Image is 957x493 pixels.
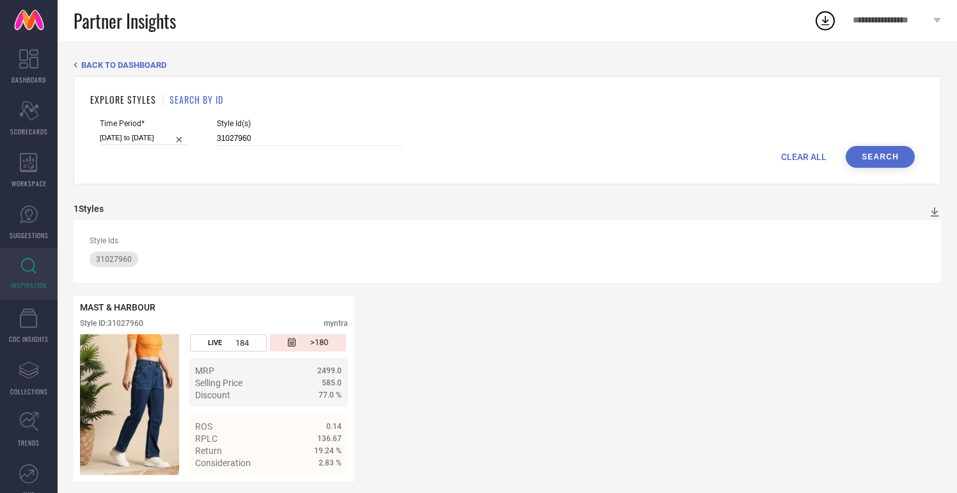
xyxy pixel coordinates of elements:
[10,387,48,396] span: COLLECTIONS
[195,390,230,400] span: Discount
[12,75,46,85] span: DASHBOARD
[324,319,348,328] div: myntra
[90,236,925,245] div: Style Ids
[208,339,222,347] span: LIVE
[18,438,40,448] span: TRENDS
[12,179,47,188] span: WORKSPACE
[96,255,132,264] span: 31027960
[814,9,837,32] div: Open download list
[195,366,214,376] span: MRP
[319,458,342,467] span: 2.83 %
[9,334,49,344] span: CDC INSIGHTS
[170,93,223,106] h1: SEARCH BY ID
[80,302,155,312] span: MAST & HARBOUR
[319,391,342,400] span: 77.0 %
[190,334,266,352] div: Number of days the style has been live on the platform
[80,334,179,475] img: Style preview image
[74,8,176,34] span: Partner Insights
[310,337,328,348] span: >180
[300,481,342,491] a: Details
[317,434,342,443] span: 136.67
[195,421,212,432] span: ROS
[322,378,342,387] span: 585.0
[317,366,342,375] span: 2499.0
[195,446,222,456] span: Return
[781,152,826,162] span: CLEAR ALL
[195,378,242,388] span: Selling Price
[80,334,179,475] div: Click to view image
[314,446,342,455] span: 19.24 %
[195,433,217,444] span: RPLC
[11,280,47,290] span: INSPIRATION
[80,319,143,328] div: Style ID: 31027960
[217,131,402,146] input: Enter comma separated style ids e.g. 12345, 67890
[195,458,251,468] span: Consideration
[217,119,402,128] span: Style Id(s)
[270,334,346,352] div: Number of days since the style was first listed on the platform
[235,338,249,348] span: 184
[10,127,48,136] span: SCORECARDS
[74,60,941,70] div: Back TO Dashboard
[74,204,104,214] div: 1 Styles
[846,146,915,168] button: Search
[326,422,342,431] span: 0.14
[100,131,188,145] input: Select time period
[81,60,166,70] span: BACK TO DASHBOARD
[90,93,156,106] h1: EXPLORE STYLES
[313,481,342,491] span: Details
[100,119,188,128] span: Time Period*
[10,230,49,240] span: SUGGESTIONS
